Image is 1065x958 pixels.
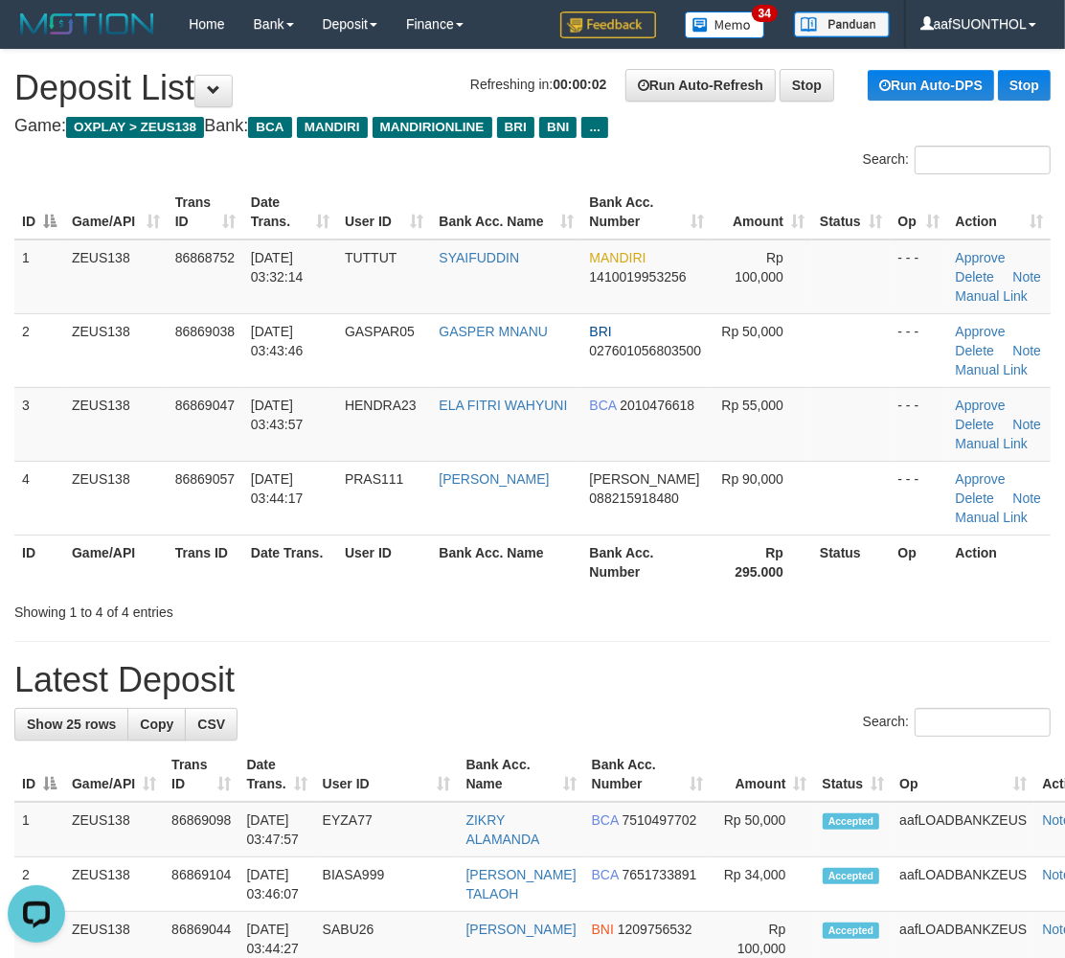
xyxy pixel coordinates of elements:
[721,324,783,339] span: Rp 50,000
[470,77,606,92] span: Refreshing in:
[466,922,577,937] a: [PERSON_NAME]
[823,813,880,830] span: Accepted
[14,69,1051,107] h1: Deposit List
[581,117,607,138] span: ...
[812,535,890,589] th: Status
[175,398,235,413] span: 86869047
[197,717,225,732] span: CSV
[589,490,678,506] span: Copy 088215918480 to clipboard
[868,70,994,101] a: Run Auto-DPS
[238,747,314,802] th: Date Trans.: activate to sort column ascending
[64,802,164,857] td: ZEUS138
[345,471,403,487] span: PRAS111
[14,313,64,387] td: 2
[892,747,1034,802] th: Op: activate to sort column ascending
[140,717,173,732] span: Copy
[337,535,431,589] th: User ID
[956,324,1006,339] a: Approve
[711,747,814,802] th: Amount: activate to sort column ascending
[581,185,711,239] th: Bank Acc. Number: activate to sort column ascending
[956,417,994,432] a: Delete
[823,923,880,939] span: Accepted
[592,922,614,937] span: BNI
[735,250,783,285] span: Rp 100,000
[175,471,235,487] span: 86869057
[712,185,812,239] th: Amount: activate to sort column ascending
[164,747,238,802] th: Trans ID: activate to sort column ascending
[956,362,1029,377] a: Manual Link
[64,185,168,239] th: Game/API: activate to sort column ascending
[345,324,415,339] span: GASPAR05
[439,324,548,339] a: GASPER MNANU
[373,117,492,138] span: MANDIRIONLINE
[337,185,431,239] th: User ID: activate to sort column ascending
[466,867,577,901] a: [PERSON_NAME] TALAOH
[620,398,694,413] span: Copy 2010476618 to clipboard
[175,250,235,265] span: 86868752
[14,595,429,622] div: Showing 1 to 4 of 4 entries
[439,398,567,413] a: ELA FITRI WAHYUNI
[891,535,948,589] th: Op
[711,802,814,857] td: Rp 50,000
[623,867,697,882] span: Copy 7651733891 to clipboard
[14,661,1051,699] h1: Latest Deposit
[459,747,584,802] th: Bank Acc. Name: activate to sort column ascending
[812,185,890,239] th: Status: activate to sort column ascending
[998,70,1051,101] a: Stop
[64,239,168,314] td: ZEUS138
[891,185,948,239] th: Op: activate to sort column ascending
[14,747,64,802] th: ID: activate to sort column descending
[431,535,581,589] th: Bank Acc. Name
[956,471,1006,487] a: Approve
[238,802,314,857] td: [DATE] 03:47:57
[127,708,186,741] a: Copy
[1012,269,1041,285] a: Note
[712,535,812,589] th: Rp 295.000
[863,708,1051,737] label: Search:
[14,387,64,461] td: 3
[721,471,783,487] span: Rp 90,000
[618,922,692,937] span: Copy 1209756532 to clipboard
[238,857,314,912] td: [DATE] 03:46:07
[589,269,686,285] span: Copy 1410019953256 to clipboard
[27,717,116,732] span: Show 25 rows
[251,398,304,432] span: [DATE] 03:43:57
[431,185,581,239] th: Bank Acc. Name: activate to sort column ascending
[956,490,994,506] a: Delete
[915,146,1051,174] input: Search:
[891,387,948,461] td: - - -
[794,11,890,37] img: panduan.png
[589,471,699,487] span: [PERSON_NAME]
[589,250,646,265] span: MANDIRI
[752,5,778,22] span: 34
[956,436,1029,451] a: Manual Link
[64,387,168,461] td: ZEUS138
[589,324,611,339] span: BRI
[553,77,606,92] strong: 00:00:02
[315,802,459,857] td: EYZA77
[64,747,164,802] th: Game/API: activate to sort column ascending
[251,324,304,358] span: [DATE] 03:43:46
[623,812,697,828] span: Copy 7510497702 to clipboard
[892,857,1034,912] td: aafLOADBANKZEUS
[14,857,64,912] td: 2
[14,708,128,741] a: Show 25 rows
[891,313,948,387] td: - - -
[1012,343,1041,358] a: Note
[164,857,238,912] td: 86869104
[164,802,238,857] td: 86869098
[581,535,711,589] th: Bank Acc. Number
[248,117,291,138] span: BCA
[948,535,1051,589] th: Action
[64,857,164,912] td: ZEUS138
[685,11,765,38] img: Button%20Memo.svg
[64,461,168,535] td: ZEUS138
[560,11,656,38] img: Feedback.jpg
[1012,417,1041,432] a: Note
[466,812,540,847] a: ZIKRY ALAMANDA
[297,117,368,138] span: MANDIRI
[64,535,168,589] th: Game/API
[345,250,397,265] span: TUTTUT
[439,250,519,265] a: SYAIFUDDIN
[892,802,1034,857] td: aafLOADBANKZEUS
